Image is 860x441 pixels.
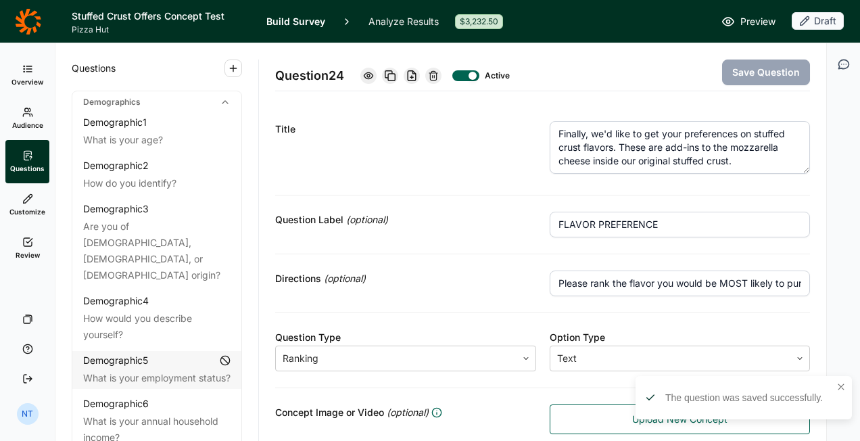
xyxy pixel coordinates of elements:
[275,271,536,287] div: Directions
[83,202,149,216] div: Demographic 3
[455,14,503,29] div: $3,232.50
[83,175,231,191] div: How do you identify?
[83,310,231,343] div: How would you describe yourself?
[722,60,810,85] button: Save Question
[632,413,727,426] span: Upload New Concept
[72,60,116,76] span: Questions
[324,271,366,287] span: (optional)
[72,8,250,24] h1: Stuffed Crust Offers Concept Test
[83,354,148,367] div: Demographic 5
[11,77,43,87] span: Overview
[425,68,441,84] div: Delete
[387,404,429,421] span: (optional)
[740,14,775,30] span: Preview
[275,66,344,85] span: Question 24
[83,132,231,148] div: What is your age?
[12,120,43,130] span: Audience
[550,329,811,346] div: Option Type
[83,218,231,283] div: Are you of [DEMOGRAPHIC_DATA], [DEMOGRAPHIC_DATA], or [DEMOGRAPHIC_DATA] origin?
[5,227,49,270] a: Review
[485,70,506,81] div: Active
[16,250,40,260] span: Review
[721,14,775,30] a: Preview
[5,183,49,227] a: Customize
[83,370,231,386] div: What is your employment status?
[550,121,811,174] textarea: Finally, we'd like to get your preferences on stuffed crust flavors. These are add-ins to the moz...
[275,212,536,228] div: Question Label
[5,97,49,140] a: Audience
[275,404,536,421] div: Concept Image or Video
[275,329,536,346] div: Question Type
[83,294,149,308] div: Demographic 4
[9,207,45,216] span: Customize
[792,12,844,30] div: Draft
[665,391,832,404] div: The question was saved successfully.
[346,212,388,228] span: (optional)
[792,12,844,31] button: Draft
[83,116,147,129] div: Demographic 1
[10,164,45,173] span: Questions
[83,397,149,411] div: Demographic 6
[17,403,39,425] div: NT
[5,140,49,183] a: Questions
[83,159,149,172] div: Demographic 2
[72,24,250,35] span: Pizza Hut
[5,53,49,97] a: Overview
[72,91,241,113] div: Demographics
[275,121,536,137] div: Title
